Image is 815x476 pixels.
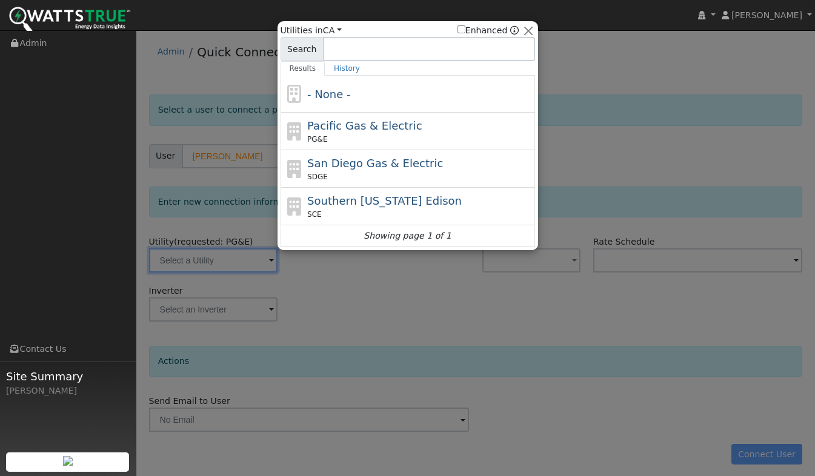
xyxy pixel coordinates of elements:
span: Show enhanced providers [457,24,519,37]
span: [PERSON_NAME] [731,10,802,20]
span: Utilities in [281,24,342,37]
span: San Diego Gas & Electric [307,157,443,170]
a: Results [281,61,325,76]
span: SDGE [307,171,328,182]
span: PG&E [307,134,327,145]
span: Search [281,37,324,61]
span: Site Summary [6,368,130,385]
i: Showing page 1 of 1 [364,230,451,242]
label: Enhanced [457,24,508,37]
div: [PERSON_NAME] [6,385,130,397]
span: SCE [307,209,322,220]
span: Pacific Gas & Electric [307,119,422,132]
a: Enhanced Providers [510,25,519,35]
span: Southern [US_STATE] Edison [307,194,462,207]
img: WattsTrue [9,7,130,34]
img: retrieve [63,456,73,466]
span: - None - [307,88,350,101]
a: History [325,61,369,76]
input: Enhanced [457,25,465,33]
a: CA [323,25,342,35]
